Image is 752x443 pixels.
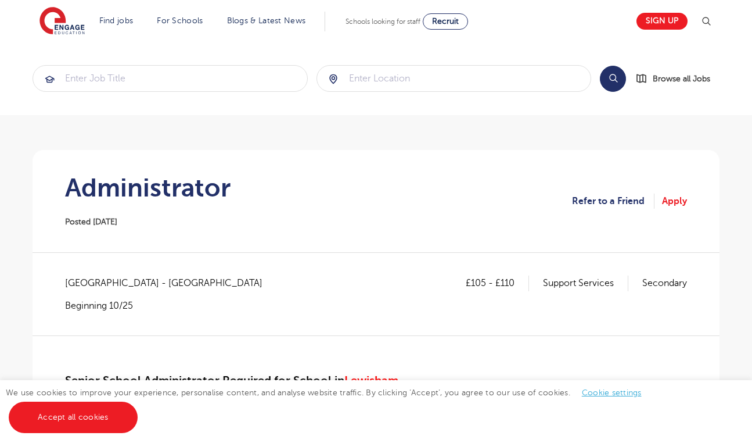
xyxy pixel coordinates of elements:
a: Refer to a Friend [572,194,654,209]
div: Submit [316,65,592,92]
p: Support Services [543,276,628,291]
span: Senior School Administrator Required for School in [65,374,344,387]
span: Browse all Jobs [653,72,710,85]
a: Sign up [636,13,688,30]
input: Submit [317,66,591,91]
p: Beginning 10/25 [65,299,274,312]
span: [GEOGRAPHIC_DATA] - [GEOGRAPHIC_DATA] [65,276,274,291]
a: Recruit [423,13,468,30]
span: Posted [DATE] [65,217,117,226]
div: Submit [33,65,308,92]
p: £105 - £110 [466,276,529,291]
a: Browse all Jobs [635,72,719,85]
h1: Administrator [65,173,231,202]
span: Lewisham [344,374,398,387]
button: Search [600,66,626,92]
input: Submit [33,66,307,91]
a: Find jobs [99,16,134,25]
p: Secondary [642,276,687,291]
a: For Schools [157,16,203,25]
img: Engage Education [39,7,85,36]
span: Recruit [432,17,459,26]
span: We use cookies to improve your experience, personalise content, and analyse website traffic. By c... [6,388,653,421]
a: Blogs & Latest News [227,16,306,25]
a: Apply [662,194,687,209]
span: Schools looking for staff [346,17,420,26]
a: Cookie settings [582,388,642,397]
a: Accept all cookies [9,402,138,433]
